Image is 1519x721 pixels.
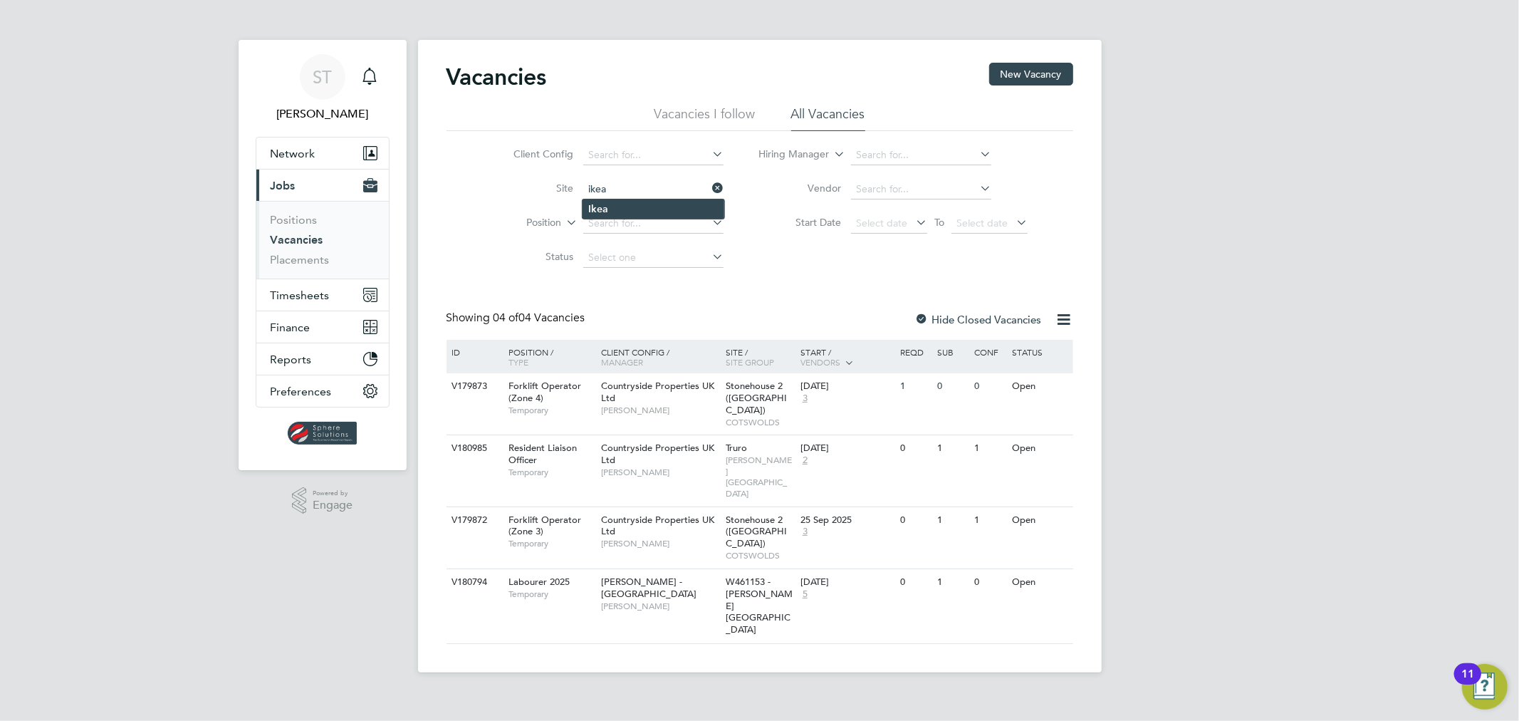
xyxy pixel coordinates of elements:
[800,526,810,538] span: 3
[856,217,907,229] span: Select date
[271,233,323,247] a: Vacancies
[726,442,747,454] span: Truro
[989,63,1073,85] button: New Vacancy
[508,538,594,549] span: Temporary
[726,356,774,368] span: Site Group
[897,569,934,596] div: 0
[313,68,332,86] span: ST
[601,467,719,478] span: [PERSON_NAME]
[256,279,389,311] button: Timesheets
[601,380,714,404] span: Countryside Properties UK Ltd
[447,63,547,91] h2: Vacancies
[498,340,597,374] div: Position /
[797,340,897,375] div: Start /
[479,216,561,230] label: Position
[726,417,793,428] span: COTSWOLDS
[1008,507,1070,534] div: Open
[491,182,573,194] label: Site
[583,145,724,165] input: Search for...
[1008,435,1070,462] div: Open
[583,180,724,199] input: Search for...
[726,455,793,499] span: [PERSON_NAME][GEOGRAPHIC_DATA]
[897,507,934,534] div: 0
[601,356,643,368] span: Manager
[256,343,389,375] button: Reports
[726,380,787,416] span: Stonehouse 2 ([GEOGRAPHIC_DATA])
[313,487,353,499] span: Powered by
[759,182,841,194] label: Vendor
[508,588,594,600] span: Temporary
[800,455,810,467] span: 2
[971,507,1008,534] div: 1
[971,569,1008,596] div: 0
[601,514,714,538] span: Countryside Properties UK Ltd
[256,138,389,169] button: Network
[583,248,724,268] input: Select one
[508,442,577,466] span: Resident Liaison Officer
[601,405,719,416] span: [PERSON_NAME]
[583,214,724,234] input: Search for...
[1008,373,1070,400] div: Open
[508,380,581,404] span: Forklift Operator (Zone 4)
[956,217,1008,229] span: Select date
[897,340,934,364] div: Reqd
[508,405,594,416] span: Temporary
[1462,664,1508,710] button: Open Resource Center, 11 new notifications
[288,422,357,445] img: spheresolutions-logo-retina.png
[447,311,588,326] div: Showing
[449,507,498,534] div: V179872
[256,201,389,279] div: Jobs
[271,353,312,366] span: Reports
[934,569,971,596] div: 1
[971,435,1008,462] div: 1
[256,422,390,445] a: Go to home page
[800,514,893,527] div: 25 Sep 2025
[491,250,573,263] label: Status
[256,311,389,343] button: Finance
[494,311,585,325] span: 04 Vacancies
[726,576,793,636] span: W461153 - [PERSON_NAME][GEOGRAPHIC_DATA]
[271,321,310,334] span: Finance
[934,340,971,364] div: Sub
[449,435,498,462] div: V180985
[239,40,407,470] nav: Main navigation
[508,514,581,538] span: Forklift Operator (Zone 3)
[934,435,971,462] div: 1
[271,213,318,227] a: Positions
[271,385,332,398] span: Preferences
[588,203,608,215] b: Ikea
[271,289,330,302] span: Timesheets
[271,147,315,160] span: Network
[934,507,971,534] div: 1
[1008,569,1070,596] div: Open
[747,147,829,162] label: Hiring Manager
[851,145,991,165] input: Search for...
[897,435,934,462] div: 0
[601,576,696,600] span: [PERSON_NAME] - [GEOGRAPHIC_DATA]
[271,179,296,192] span: Jobs
[508,467,594,478] span: Temporary
[449,340,498,364] div: ID
[597,340,722,374] div: Client Config /
[930,213,949,232] span: To
[1008,340,1070,364] div: Status
[726,514,787,550] span: Stonehouse 2 ([GEOGRAPHIC_DATA])
[722,340,797,374] div: Site /
[508,356,528,368] span: Type
[1461,674,1474,693] div: 11
[934,373,971,400] div: 0
[256,105,390,123] span: Selin Thomas
[601,538,719,549] span: [PERSON_NAME]
[851,180,991,199] input: Search for...
[726,550,793,561] span: COTSWOLDS
[256,375,389,407] button: Preferences
[449,569,498,596] div: V180794
[800,588,810,601] span: 5
[292,487,353,514] a: Powered byEngage
[313,499,353,512] span: Engage
[800,442,893,455] div: [DATE]
[800,393,810,405] span: 3
[915,313,1042,326] label: Hide Closed Vacancies
[508,576,570,588] span: Labourer 2025
[491,147,573,160] label: Client Config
